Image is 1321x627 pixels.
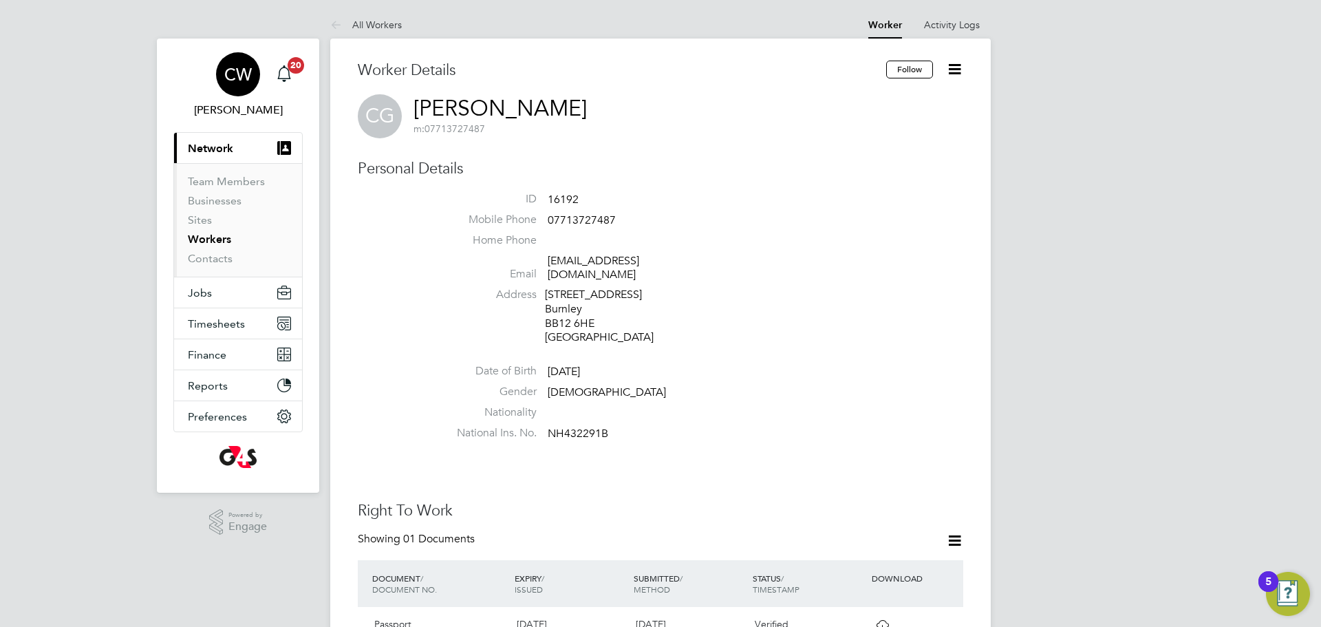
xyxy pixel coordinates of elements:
[440,288,537,302] label: Address
[541,573,544,584] span: /
[868,19,902,31] a: Worker
[228,521,267,533] span: Engage
[414,123,425,135] span: m:
[440,192,537,206] label: ID
[886,61,933,78] button: Follow
[440,405,537,420] label: Nationality
[174,163,302,277] div: Network
[548,254,639,282] a: [EMAIL_ADDRESS][DOMAIN_NAME]
[440,213,537,227] label: Mobile Phone
[188,194,241,207] a: Businesses
[358,159,963,179] h3: Personal Details
[174,133,302,163] button: Network
[548,213,616,227] span: 07713727487
[548,365,580,379] span: [DATE]
[174,277,302,308] button: Jobs
[440,426,537,440] label: National Ins. No.
[173,446,303,468] a: Go to home page
[420,573,423,584] span: /
[403,532,475,546] span: 01 Documents
[680,573,683,584] span: /
[188,213,212,226] a: Sites
[270,52,298,96] a: 20
[188,252,233,265] a: Contacts
[358,532,477,546] div: Showing
[515,584,543,595] span: ISSUED
[157,39,319,493] nav: Main navigation
[188,348,226,361] span: Finance
[188,379,228,392] span: Reports
[372,584,437,595] span: DOCUMENT NO.
[188,286,212,299] span: Jobs
[781,573,784,584] span: /
[1265,582,1271,599] div: 5
[209,509,268,535] a: Powered byEngage
[224,65,252,83] span: CW
[288,57,304,74] span: 20
[414,95,587,122] a: [PERSON_NAME]
[188,410,247,423] span: Preferences
[228,509,267,521] span: Powered by
[188,142,233,155] span: Network
[188,175,265,188] a: Team Members
[868,566,963,591] div: DOWNLOAD
[511,566,630,602] div: EXPIRY
[369,566,511,602] div: DOCUMENT
[1266,572,1310,616] button: Open Resource Center, 5 new notifications
[173,52,303,118] a: CW[PERSON_NAME]
[440,267,537,281] label: Email
[440,233,537,248] label: Home Phone
[545,288,676,345] div: [STREET_ADDRESS] Burnley BB12 6HE [GEOGRAPHIC_DATA]
[358,501,963,521] h3: Right To Work
[440,364,537,379] label: Date of Birth
[753,584,799,595] span: TIMESTAMP
[173,102,303,118] span: Claire Westley
[630,566,749,602] div: SUBMITTED
[749,566,868,602] div: STATUS
[174,370,302,401] button: Reports
[414,123,485,135] span: 07713727487
[634,584,670,595] span: METHOD
[188,317,245,330] span: Timesheets
[174,339,302,370] button: Finance
[440,385,537,399] label: Gender
[548,193,579,206] span: 16192
[174,308,302,339] button: Timesheets
[219,446,257,468] img: g4s-logo-retina.png
[188,233,231,246] a: Workers
[924,19,980,31] a: Activity Logs
[548,385,666,399] span: [DEMOGRAPHIC_DATA]
[330,19,402,31] a: All Workers
[358,94,402,138] span: CG
[548,427,608,440] span: NH432291B
[358,61,886,81] h3: Worker Details
[174,401,302,432] button: Preferences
